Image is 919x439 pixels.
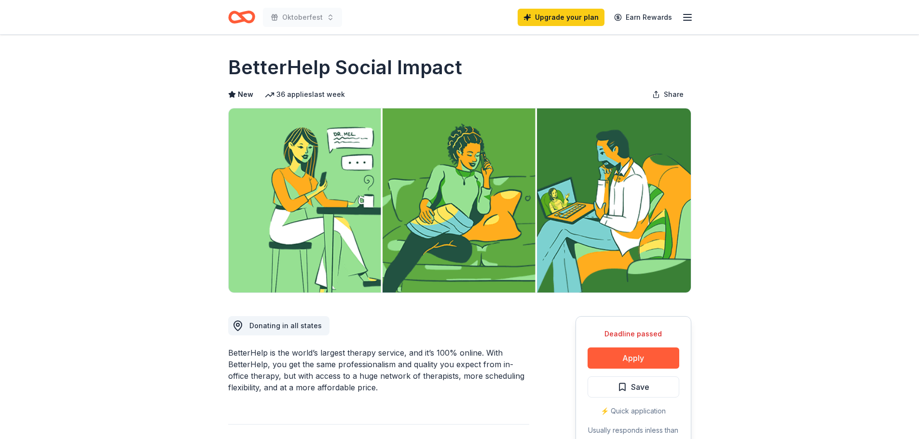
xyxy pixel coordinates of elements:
a: Home [228,6,255,28]
span: New [238,89,253,100]
img: Image for BetterHelp Social Impact [229,108,691,293]
span: Donating in all states [249,321,322,330]
span: Share [664,89,684,100]
a: Upgrade your plan [518,9,604,26]
button: Apply [588,347,679,369]
div: 36 applies last week [265,89,345,100]
div: BetterHelp is the world’s largest therapy service, and it’s 100% online. With BetterHelp, you get... [228,347,529,393]
div: ⚡️ Quick application [588,405,679,417]
button: Save [588,376,679,398]
a: Earn Rewards [608,9,678,26]
h1: BetterHelp Social Impact [228,54,462,81]
span: Oktoberfest [282,12,323,23]
span: Save [631,381,649,393]
div: Deadline passed [588,328,679,340]
button: Share [645,85,691,104]
button: Oktoberfest [263,8,342,27]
